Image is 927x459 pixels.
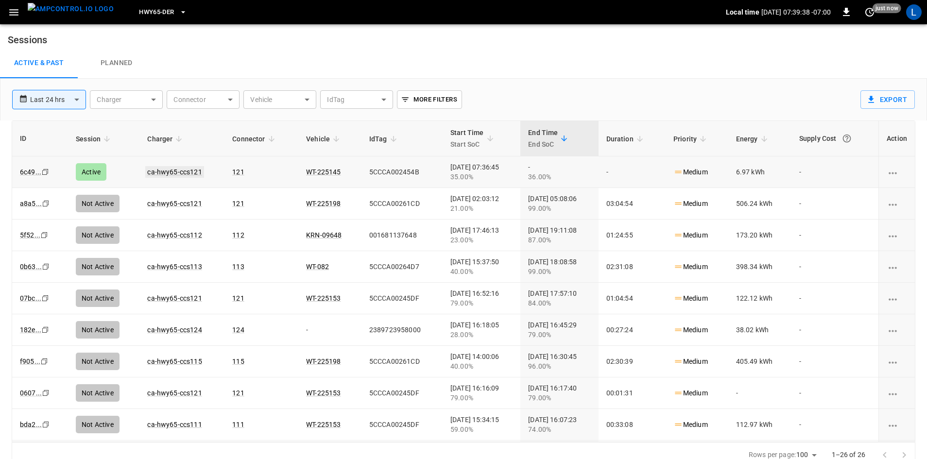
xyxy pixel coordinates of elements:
td: - [791,283,878,314]
div: copy [41,167,51,177]
div: [DATE] 15:34:15 [450,415,513,434]
span: Priority [673,133,709,145]
a: WT-225153 [306,421,341,428]
a: ca-hwy65-ccs121 [147,200,202,207]
div: copy [40,356,50,367]
td: 001681137648 [361,220,443,251]
div: 99.00% [528,267,590,276]
span: Start TimeStart SoC [450,127,497,150]
span: IdTag [369,133,400,145]
a: ca-hwy65-ccs112 [147,231,202,239]
div: 99.00% [528,204,590,213]
th: Action [878,121,915,156]
td: 01:04:54 [599,283,666,314]
a: 121 [232,168,244,176]
div: Not Active [76,384,120,402]
td: - [791,251,878,283]
a: WT-225198 [306,200,341,207]
td: - [791,220,878,251]
div: [DATE] 16:45:29 [528,320,590,340]
p: Start SoC [450,138,484,150]
a: 124 [232,326,244,334]
div: [DATE] 16:30:45 [528,352,590,371]
span: End TimeEnd SoC [528,127,570,150]
span: Session [76,133,113,145]
span: Charger [147,133,185,145]
div: Not Active [76,289,120,307]
div: 21.00% [450,204,513,213]
a: 121 [232,200,244,207]
td: 2389723958000 [361,314,443,346]
span: Duration [606,133,646,145]
div: copy [41,198,51,209]
a: ca-hwy65-ccs113 [147,263,202,271]
button: HWY65-DER [135,3,190,22]
div: [DATE] 16:52:16 [450,289,513,308]
div: [DATE] 16:17:40 [528,383,590,403]
td: 00:01:31 [599,377,666,409]
td: - [791,314,878,346]
div: Start Time [450,127,484,150]
td: 398.34 kWh [728,251,791,283]
a: WT-225198 [306,357,341,365]
td: 01:24:55 [599,220,666,251]
td: 5CCCA00245DF [361,377,443,409]
td: - [599,156,666,188]
div: [DATE] 16:18:05 [450,320,513,340]
div: [DATE] 16:16:09 [450,383,513,403]
div: End Time [528,127,558,150]
div: charging session options [887,230,907,240]
div: profile-icon [906,4,922,20]
p: Medium [673,388,708,398]
div: 28.00% [450,330,513,340]
div: Not Active [76,195,120,212]
a: 121 [232,389,244,397]
div: [DATE] 17:46:13 [450,225,513,245]
p: Local time [726,7,759,17]
a: ca-hwy65-ccs121 [147,294,202,302]
a: 121 [232,294,244,302]
div: Not Active [76,321,120,339]
td: - [791,156,878,188]
div: charging session options [887,388,907,398]
td: 122.12 kWh [728,283,791,314]
td: 38.02 kWh [728,314,791,346]
div: copy [41,419,51,430]
a: 07bc... [20,294,41,302]
div: 96.00% [528,361,590,371]
a: WT-225153 [306,389,341,397]
th: ID [12,121,68,156]
p: Medium [673,167,708,177]
span: HWY65-DER [139,7,174,18]
span: just now [873,3,901,13]
a: 112 [232,231,244,239]
a: ca-hwy65-ccs124 [147,326,202,334]
div: charging session options [887,420,907,429]
td: 405.49 kWh [728,346,791,377]
td: 5CCCA002454B [361,156,443,188]
a: 113 [232,263,244,271]
a: ca-hwy65-ccs121 [147,389,202,397]
p: Medium [673,357,708,367]
td: - [791,409,878,441]
a: ca-hwy65-ccs115 [147,357,202,365]
a: Planned [78,48,155,79]
td: 5CCCA00245DF [361,283,443,314]
div: 79.00% [450,298,513,308]
td: - [791,377,878,409]
td: 173.20 kWh [728,220,791,251]
a: ca-hwy65-ccs111 [147,421,202,428]
td: 112.97 kWh [728,409,791,441]
p: Medium [673,262,708,272]
td: 02:30:39 [599,346,666,377]
div: [DATE] 18:08:58 [528,257,590,276]
div: 79.00% [528,393,590,403]
p: Medium [673,199,708,209]
button: Export [860,90,915,109]
div: sessions table [12,120,915,442]
div: [DATE] 07:36:45 [450,162,513,182]
p: Medium [673,325,708,335]
td: 5CCCA00245DF [361,409,443,441]
a: 5f52... [20,231,40,239]
div: 84.00% [528,298,590,308]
